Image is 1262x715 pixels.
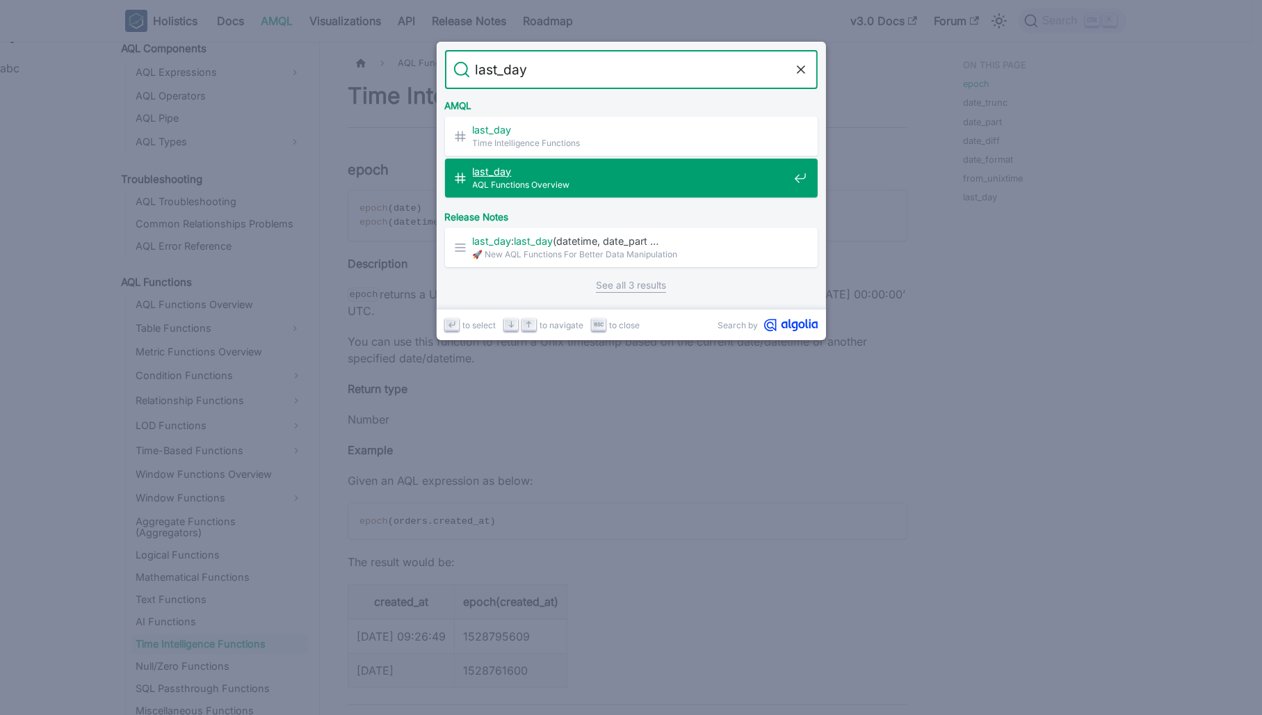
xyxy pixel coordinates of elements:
span: to close [610,319,640,332]
div: AMQL [442,89,820,117]
a: Search byAlgolia [718,319,818,332]
input: Search docs [470,50,793,89]
mark: last_day [473,235,512,247]
div: Release Notes [442,200,820,228]
span: : (datetime, date_part … [473,234,788,248]
svg: Arrow up [524,319,534,330]
span: ​ [473,123,788,136]
svg: Escape key [594,319,604,330]
svg: Arrow down [506,319,517,330]
a: See all 3 results [596,278,666,293]
a: last_dayAQL Functions Overview [445,159,818,198]
span: Search by [718,319,759,332]
svg: Algolia [764,319,818,332]
span: AQL Functions Overview [473,178,788,191]
span: to select [462,319,496,332]
a: last_day:last_day(datetime, date_part …🚀 New AQL Functions For Better Data Manipulation [445,228,818,267]
span: 🚀 New AQL Functions For Better Data Manipulation [473,248,788,261]
svg: Enter key [446,319,457,330]
mark: last_day [473,166,512,177]
span: Time Intelligence Functions [473,136,788,150]
span: to navigate [540,319,583,332]
a: last_day​Time Intelligence Functions [445,117,818,156]
mark: last_day [473,124,512,136]
mark: last_day [515,235,553,247]
button: Clear the query [793,61,809,78]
